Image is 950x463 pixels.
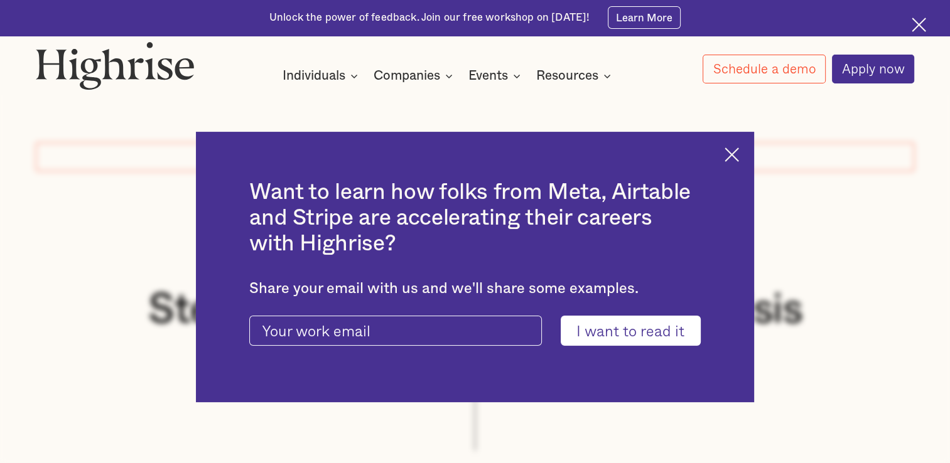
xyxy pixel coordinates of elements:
input: Your work email [249,316,542,345]
a: Apply now [832,55,915,83]
img: Highrise logo [36,41,195,89]
div: Companies [374,68,440,83]
div: Events [468,68,508,83]
div: Unlock the power of feedback. Join our free workshop on [DATE]! [269,11,590,25]
a: Learn More [608,6,681,29]
div: Share your email with us and we'll share some examples. [249,280,701,298]
h2: Want to learn how folks from Meta, Airtable and Stripe are accelerating their careers with Highrise? [249,179,701,257]
div: Resources [536,68,615,83]
img: Cross icon [912,18,926,32]
div: Resources [536,68,598,83]
img: Cross icon [725,147,739,162]
div: Events [468,68,524,83]
div: Individuals [283,68,345,83]
form: current-ascender-blog-article-modal-form [249,316,701,345]
div: Companies [374,68,456,83]
a: Schedule a demo [703,55,826,83]
input: I want to read it [561,316,701,345]
div: Individuals [283,68,362,83]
